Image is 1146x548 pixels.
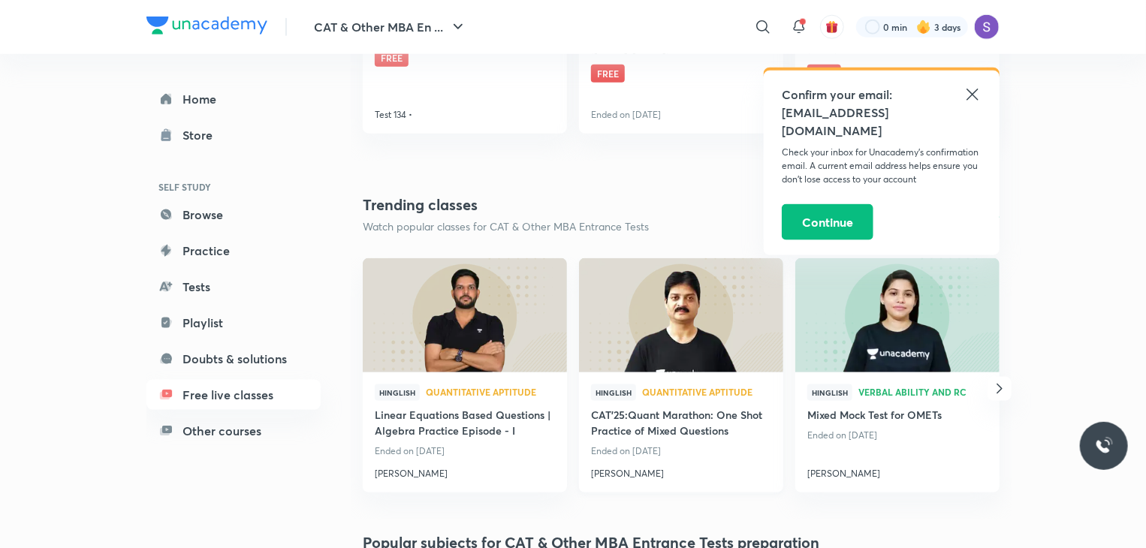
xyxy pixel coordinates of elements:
[146,200,321,230] a: Browse
[795,258,1000,372] a: new-thumbnail
[363,6,567,134] a: Daily Practice Test for CAT 2025FREETest 134 •
[146,174,321,200] h6: SELF STUDY
[642,387,771,396] span: Quantitative Aptitude
[426,387,555,396] span: Quantitative Aptitude
[363,258,567,372] a: new-thumbnail
[146,17,267,35] img: Company Logo
[642,387,771,398] a: Quantitative Aptitude
[375,384,420,401] span: Hinglish
[825,20,839,34] img: avatar
[1095,437,1113,455] img: ttu
[591,407,771,441] a: CAT'25:Quant Marathon: One Shot Practice of Mixed Questions
[146,308,321,338] a: Playlist
[591,65,625,83] span: FREE
[591,384,636,401] span: Hinglish
[146,272,321,302] a: Tests
[974,14,1000,40] img: Sapara Premji
[360,257,568,373] img: new-thumbnail
[182,126,222,144] div: Store
[591,461,771,480] a: [PERSON_NAME]
[305,12,476,42] button: CAT & Other MBA En ...
[591,108,661,122] p: Ended on [DATE]
[375,49,409,67] span: FREE
[807,407,988,426] a: Mixed Mock Test for OMETs
[577,257,785,373] img: new-thumbnail
[375,108,412,122] p: Test 134 •
[782,146,982,186] p: Check your inbox for Unacademy’s confirmation email. A current email address helps ensure you don...
[807,384,852,401] span: Hinglish
[858,387,988,398] a: Verbal Ability and RC
[426,387,555,398] a: Quantitative Aptitude
[146,84,321,114] a: Home
[363,194,649,216] h2: Trending classes
[916,20,931,35] img: streak
[146,17,267,38] a: Company Logo
[807,461,988,480] a: [PERSON_NAME]
[782,204,873,240] button: Continue
[782,86,982,104] h5: Confirm your email:
[363,219,649,234] p: Watch popular classes for CAT & Other MBA Entrance Tests
[579,258,783,372] a: new-thumbnail
[793,257,1001,373] img: new-thumbnail
[375,407,555,441] a: Linear Equations Based Questions | Algebra Practice Episode - I
[146,416,321,446] a: Other courses
[858,387,988,396] span: Verbal Ability and RC
[782,104,982,140] h5: [EMAIL_ADDRESS][DOMAIN_NAME]
[807,426,988,445] p: Ended on [DATE]
[807,65,841,83] span: FREE
[146,344,321,374] a: Doubts & solutions
[375,441,555,461] p: Ended on [DATE]
[146,380,321,410] a: Free live classes
[579,6,783,134] a: TISSNET Previous Year Test Papers ([DATE]-[DATE])FREEEnded on [DATE]
[146,120,321,150] a: Store
[820,15,844,39] button: avatar
[146,236,321,266] a: Practice
[375,461,555,480] a: [PERSON_NAME]
[591,441,771,461] p: Ended on [DATE]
